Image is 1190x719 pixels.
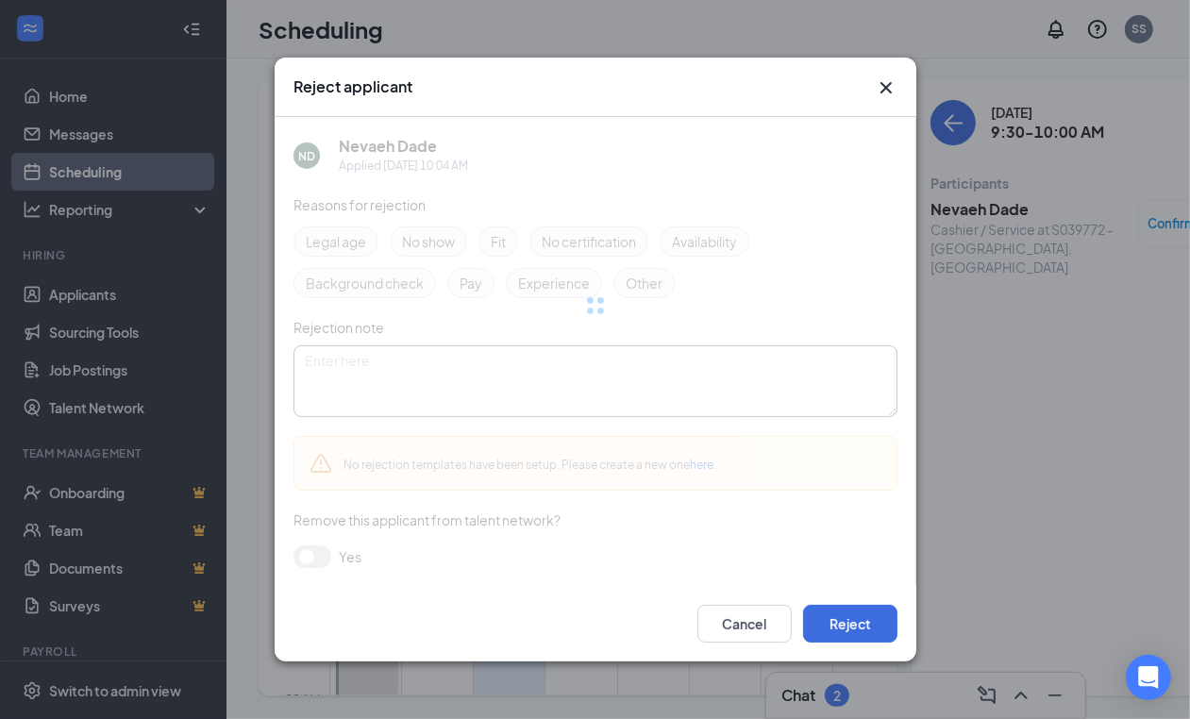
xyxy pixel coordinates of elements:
[875,76,897,99] svg: Cross
[293,76,412,97] h3: Reject applicant
[1126,655,1171,700] div: Open Intercom Messenger
[803,605,897,643] button: Reject
[697,605,792,643] button: Cancel
[875,76,897,99] button: Close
